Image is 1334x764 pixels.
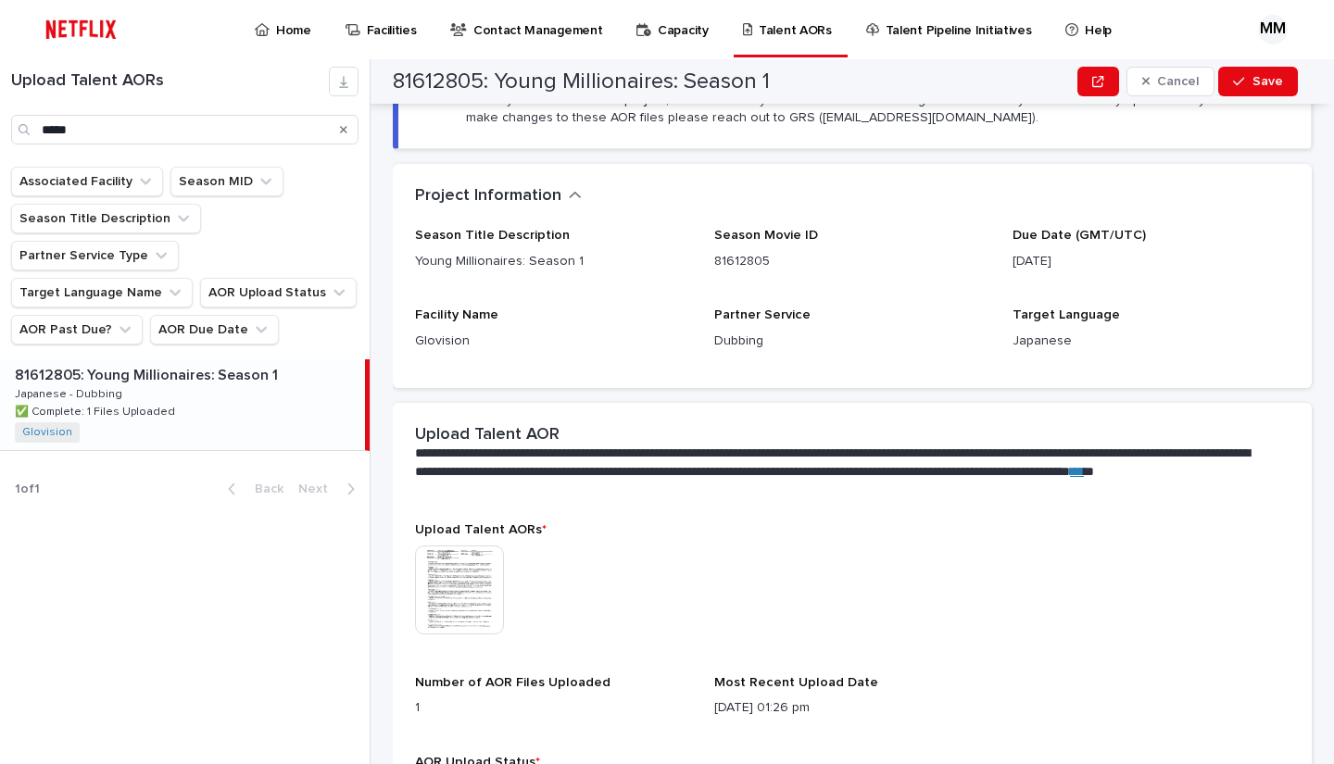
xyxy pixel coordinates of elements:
span: Season Movie ID [714,229,818,242]
span: Upload Talent AORs [415,523,547,536]
span: Facility Name [415,308,498,321]
span: Next [298,482,339,495]
p: [DATE] 01:26 pm [714,698,991,718]
button: Season MID [170,167,283,196]
span: Number of AOR Files Uploaded [415,676,610,689]
a: Glovision [22,426,72,439]
span: Back [244,482,283,495]
div: MM [1258,15,1288,44]
p: 1 [415,698,692,718]
span: Target Language [1013,308,1120,321]
p: Young Millionaires: Season 1 [415,252,692,271]
button: Back [213,481,291,497]
button: AOR Past Due? [11,315,143,344]
button: AOR Upload Status [200,278,357,307]
h2: 81612805: Young Millionaires: Season 1 [393,69,770,95]
span: Cancel [1157,75,1199,88]
p: Japanese [1013,332,1290,351]
h2: Upload Talent AOR [415,425,560,445]
button: Associated Facility [11,167,163,196]
span: Due Date (GMT/UTC) [1013,229,1146,242]
p: Dubbing [714,332,991,351]
p: ✅ Complete: 1 Files Uploaded [15,402,179,419]
span: Season Title Description [415,229,570,242]
button: Target Language Name [11,278,193,307]
span: Most Recent Upload Date [714,676,878,689]
p: 81612805: Young Millionaires: Season 1 [15,363,282,384]
input: Search [11,115,359,144]
button: Partner Service Type [11,241,179,270]
h2: Project Information [415,186,561,207]
p: 81612805 [714,252,991,271]
img: ifQbXi3ZQGMSEF7WDB7W [37,11,125,48]
p: Japanese - Dubbing [15,384,126,401]
button: Season Title Description [11,204,201,233]
button: Project Information [415,186,582,207]
button: AOR Due Date [150,315,279,344]
p: [DATE] [1013,252,1290,271]
p: Glovision [415,332,692,351]
button: Save [1218,67,1297,96]
button: Cancel [1126,67,1215,96]
span: Save [1252,75,1283,88]
span: Partner Service [714,308,811,321]
h1: Upload Talent AORs [11,71,329,92]
button: Next [291,481,370,497]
